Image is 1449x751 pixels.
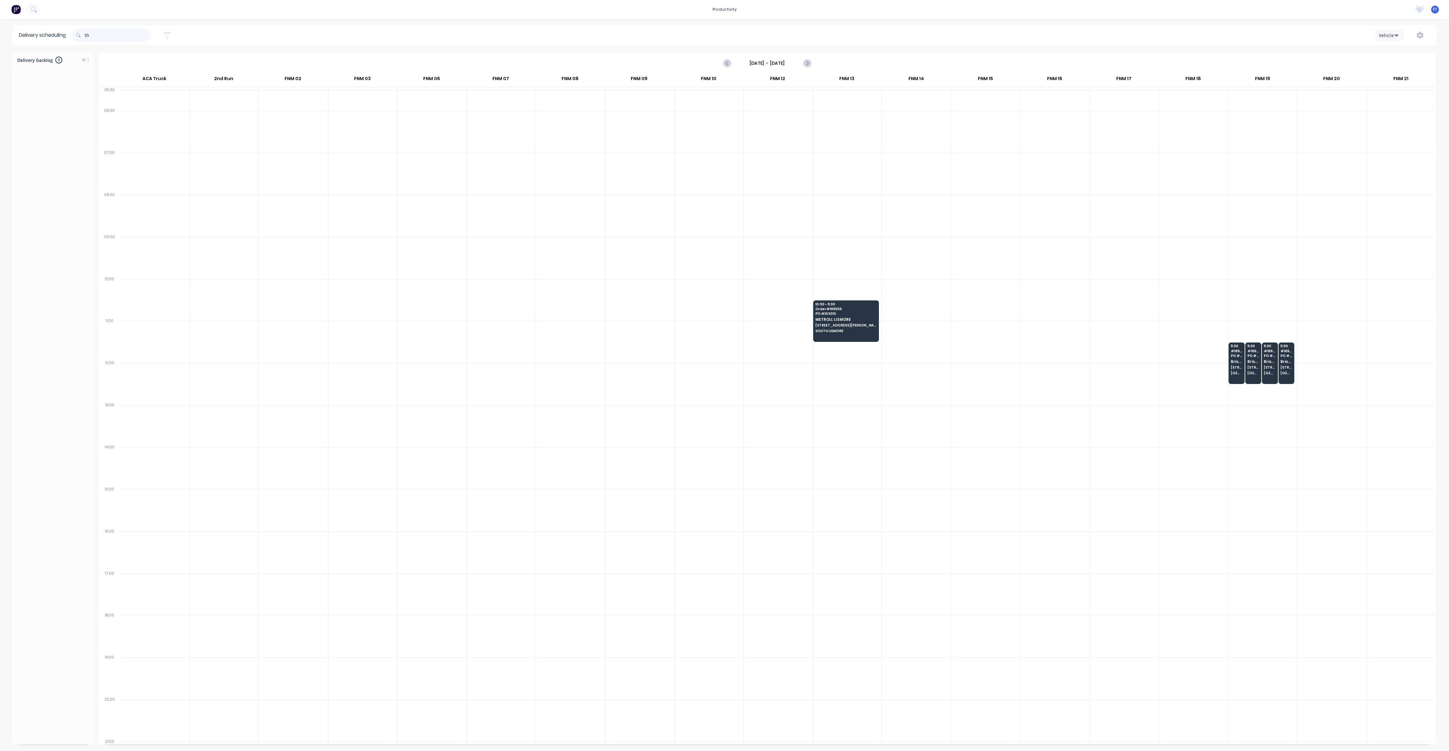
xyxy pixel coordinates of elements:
span: 11:30 [1280,344,1292,348]
div: FNM 19 [1228,73,1297,87]
div: FNM 02 [258,73,327,87]
span: [GEOGRAPHIC_DATA] [1231,371,1242,375]
span: [STREET_ADDRESS] (STORE) [1280,365,1292,369]
div: FNM 21 [1366,73,1435,87]
div: 2nd Run [189,73,258,87]
img: Factory [11,5,21,14]
span: F1 [1433,7,1437,12]
span: 0 [55,57,62,63]
div: 07:00 [99,149,120,191]
span: 11:30 [1264,344,1275,348]
span: [GEOGRAPHIC_DATA] [1247,371,1259,375]
span: # 189573 [1247,349,1259,353]
span: [STREET_ADDRESS] (STORE) [1231,365,1242,369]
div: FNM 12 [743,73,812,87]
div: FNM 07 [466,73,535,87]
div: 17:00 [99,570,120,612]
div: 14:00 [99,443,120,485]
div: 16:00 [99,528,120,570]
div: FNM 18 [1159,73,1228,87]
div: 12:00 [99,359,120,401]
div: productivity [709,5,740,14]
div: FNM 14 [882,73,951,87]
span: # 189571 [1264,349,1275,353]
button: Vehicle [1375,30,1404,41]
input: Search for orders [85,29,151,41]
div: 21:00 [99,738,120,745]
span: Brisbane Skylights & Ventilation Systems [1264,359,1275,364]
span: Brisbane Skylights & Ventilation Systems [1280,359,1292,364]
div: 08:00 [99,191,120,233]
div: 20:00 [99,696,120,738]
div: Delivery scheduling [13,25,72,45]
span: Order # 189555 [815,307,876,311]
div: 19:00 [99,654,120,696]
div: FNM 06 [397,73,466,87]
span: PO # STOCK MT [1247,354,1259,358]
span: [STREET_ADDRESS] (STORE) [1264,365,1275,369]
div: 11:00 [99,317,120,359]
div: 13:00 [99,401,120,443]
div: 18:00 [99,611,120,654]
span: 11:30 [1247,344,1259,348]
span: Brisbane Skylights & Ventilation Systems [1247,359,1259,364]
span: [STREET_ADDRESS][PERSON_NAME] (STORE) [815,323,876,327]
span: 10:30 - 11:30 [815,302,876,306]
span: SOUTH LISMORE [815,329,876,333]
div: FNM 16 [1020,73,1089,87]
span: # 189581 [1280,349,1292,353]
div: FNM 09 [605,73,674,87]
div: FNM 10 [674,73,743,87]
div: FNM 17 [1090,73,1158,87]
span: [GEOGRAPHIC_DATA] [1264,371,1275,375]
span: [GEOGRAPHIC_DATA] [1280,371,1292,375]
div: FNM 15 [951,73,1020,87]
div: FNM 03 [328,73,397,87]
div: 15:00 [99,485,120,528]
div: 05:30 [99,86,120,107]
div: 09:00 [99,233,120,275]
div: 10:00 [99,275,120,317]
span: Delivery backlog [17,57,53,63]
div: FNM 20 [1297,73,1366,87]
span: PO # 34229 [1231,354,1242,358]
span: METROLL LISMORE [815,317,876,321]
span: # 189568 [1231,349,1242,353]
span: Brisbane Skylights & Ventilation Systems [1231,359,1242,364]
span: PO # 33957 [1280,354,1292,358]
div: Vehicle [1379,32,1397,39]
span: 11:30 [1231,344,1242,348]
span: PO # 103013 [815,312,876,315]
div: 06:00 [99,107,120,149]
div: FNM 08 [536,73,604,87]
span: PO # STOCK [1264,354,1275,358]
div: FNM 13 [813,73,881,87]
span: [STREET_ADDRESS] (STORE) [1247,365,1259,369]
div: ACA Truck [120,73,189,87]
